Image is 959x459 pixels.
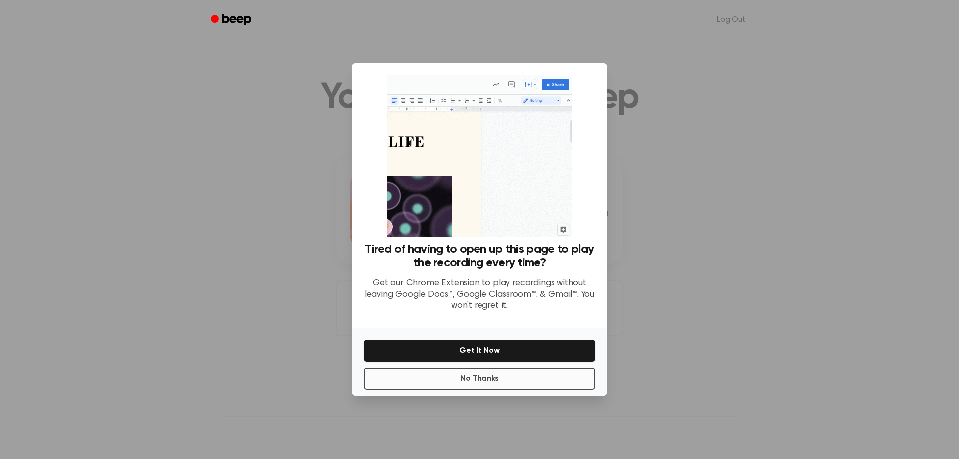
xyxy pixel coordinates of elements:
a: Beep [204,10,260,30]
button: No Thanks [364,368,595,390]
a: Log Out [707,8,755,32]
button: Get It Now [364,340,595,362]
p: Get our Chrome Extension to play recordings without leaving Google Docs™, Google Classroom™, & Gm... [364,278,595,312]
h3: Tired of having to open up this page to play the recording every time? [364,243,595,270]
img: Beep extension in action [387,75,572,237]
